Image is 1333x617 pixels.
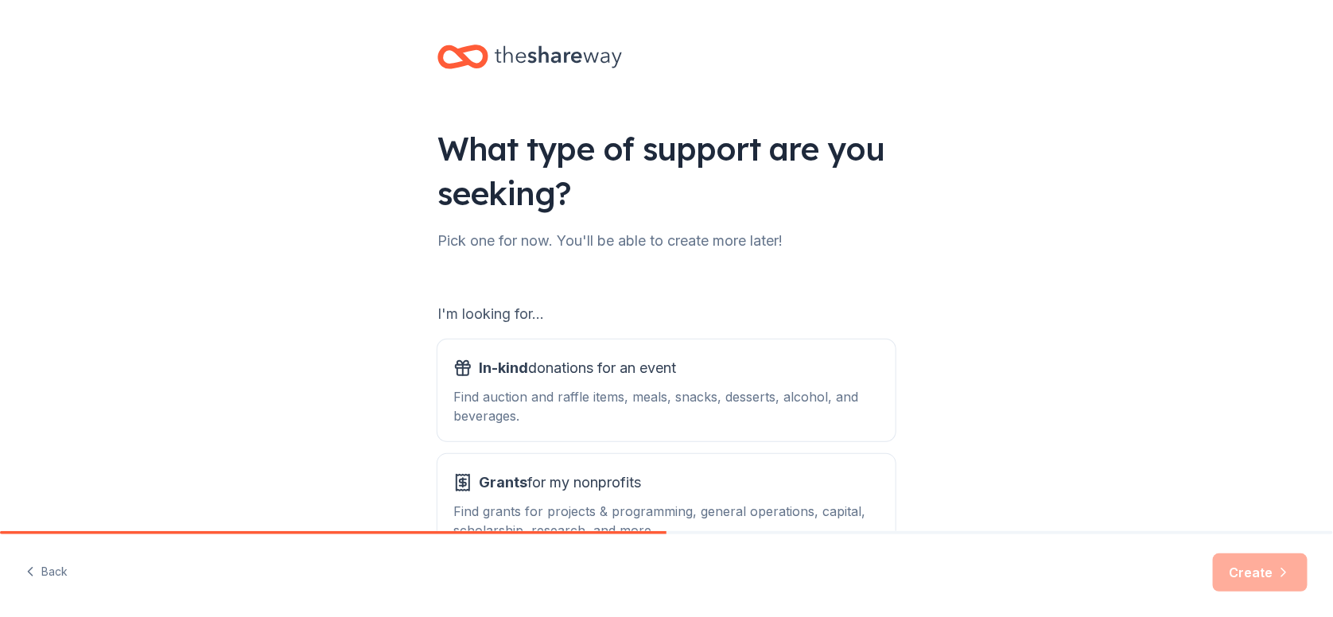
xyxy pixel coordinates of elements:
div: Find grants for projects & programming, general operations, capital, scholarship, research, and m... [453,502,880,540]
div: What type of support are you seeking? [437,126,896,215]
span: donations for an event [479,355,676,381]
span: for my nonprofits [479,470,641,495]
div: Pick one for now. You'll be able to create more later! [437,228,896,254]
span: In-kind [479,359,528,376]
span: Grants [479,474,527,491]
button: Grantsfor my nonprofitsFind grants for projects & programming, general operations, capital, schol... [437,454,896,556]
div: I'm looking for... [437,301,896,327]
div: Find auction and raffle items, meals, snacks, desserts, alcohol, and beverages. [453,387,880,425]
button: Back [25,556,68,589]
button: In-kinddonations for an eventFind auction and raffle items, meals, snacks, desserts, alcohol, and... [437,340,896,441]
